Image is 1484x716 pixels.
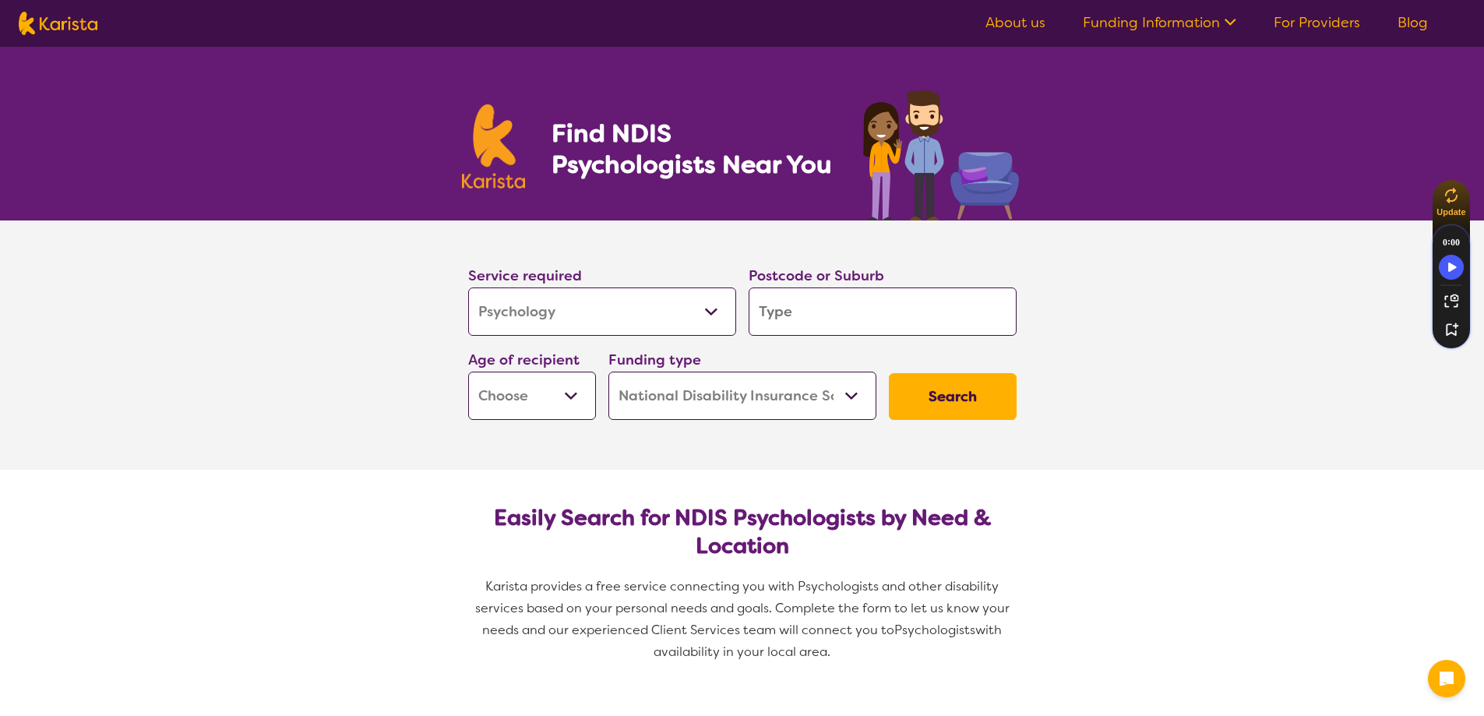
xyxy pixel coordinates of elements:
input: Type [749,287,1017,336]
span: Psychologists [894,622,975,638]
label: Service required [468,266,582,285]
h1: Find NDIS Psychologists Near You [552,118,840,180]
label: Age of recipient [468,351,580,369]
a: Funding Information [1083,13,1236,32]
button: Search [889,373,1017,420]
img: psychology [858,84,1023,220]
a: Blog [1398,13,1428,32]
a: For Providers [1274,13,1360,32]
a: About us [985,13,1045,32]
label: Funding type [608,351,701,369]
span: Karista provides a free service connecting you with Psychologists and other disability services b... [475,578,1013,638]
img: Karista logo [462,104,526,189]
label: Postcode or Suburb [749,266,884,285]
h2: Easily Search for NDIS Psychologists by Need & Location [481,504,1004,560]
img: Karista logo [19,12,97,35]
